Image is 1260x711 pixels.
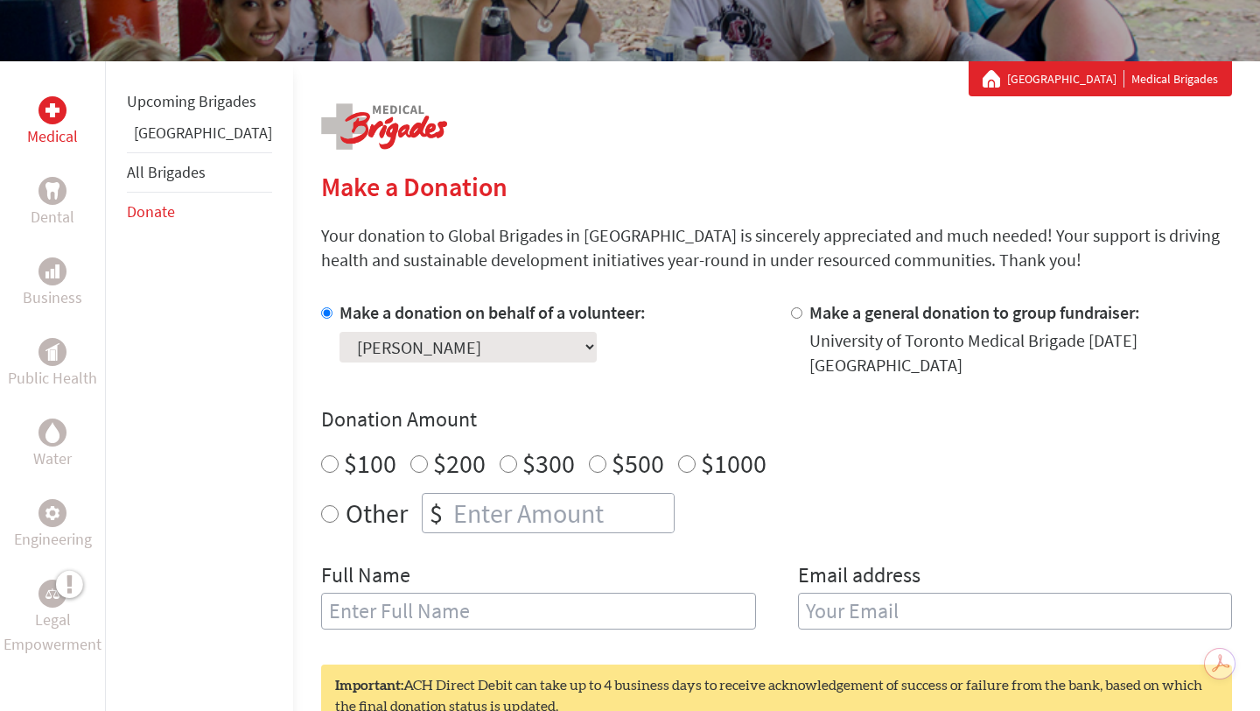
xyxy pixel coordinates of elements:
div: Dental [38,177,66,205]
a: DentalDental [31,177,74,229]
p: Water [33,447,72,471]
p: Your donation to Global Brigades in [GEOGRAPHIC_DATA] is sincerely appreciated and much needed! Y... [321,223,1232,272]
label: Email address [798,561,920,593]
label: Other [346,493,408,533]
img: logo-medical.png [321,103,447,150]
li: Upcoming Brigades [127,82,272,121]
div: Engineering [38,499,66,527]
a: Public HealthPublic Health [8,338,97,391]
div: Business [38,257,66,285]
label: $500 [612,447,664,480]
img: Water [45,422,59,442]
a: EngineeringEngineering [14,499,92,552]
div: Public Health [38,338,66,366]
a: Upcoming Brigades [127,91,256,111]
p: Business [23,285,82,310]
a: Legal EmpowermentLegal Empowerment [3,580,101,657]
li: All Brigades [127,152,272,193]
div: Medical [38,96,66,124]
label: $100 [344,447,396,480]
a: MedicalMedical [27,96,78,149]
div: Legal Empowerment [38,580,66,608]
img: Legal Empowerment [45,588,59,599]
p: Engineering [14,527,92,552]
h2: Make a Donation [321,171,1232,202]
a: Donate [127,201,175,222]
label: $1000 [701,447,766,480]
img: Medical [45,103,59,117]
label: $200 [433,447,486,480]
div: $ [423,494,450,532]
div: Medical Brigades [983,70,1218,88]
p: Dental [31,205,74,229]
p: Medical [27,124,78,149]
a: BusinessBusiness [23,257,82,310]
div: University of Toronto Medical Brigade [DATE] [GEOGRAPHIC_DATA] [809,328,1233,377]
input: Enter Amount [450,494,674,532]
input: Your Email [798,593,1233,630]
li: Donate [127,193,272,231]
label: Full Name [321,561,410,593]
input: Enter Full Name [321,593,756,630]
li: Greece [127,121,272,152]
h4: Donation Amount [321,405,1232,433]
p: Legal Empowerment [3,608,101,657]
strong: Important: [335,679,403,693]
p: Public Health [8,366,97,391]
a: [GEOGRAPHIC_DATA] [134,123,272,143]
a: All Brigades [127,162,206,182]
img: Engineering [45,506,59,520]
label: Make a general donation to group fundraiser: [809,301,1140,323]
img: Dental [45,182,59,199]
a: [GEOGRAPHIC_DATA] [1007,70,1124,88]
img: Public Health [45,343,59,361]
label: $300 [522,447,575,480]
img: Business [45,264,59,278]
div: Water [38,419,66,447]
label: Make a donation on behalf of a volunteer: [339,301,646,323]
a: WaterWater [33,419,72,471]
